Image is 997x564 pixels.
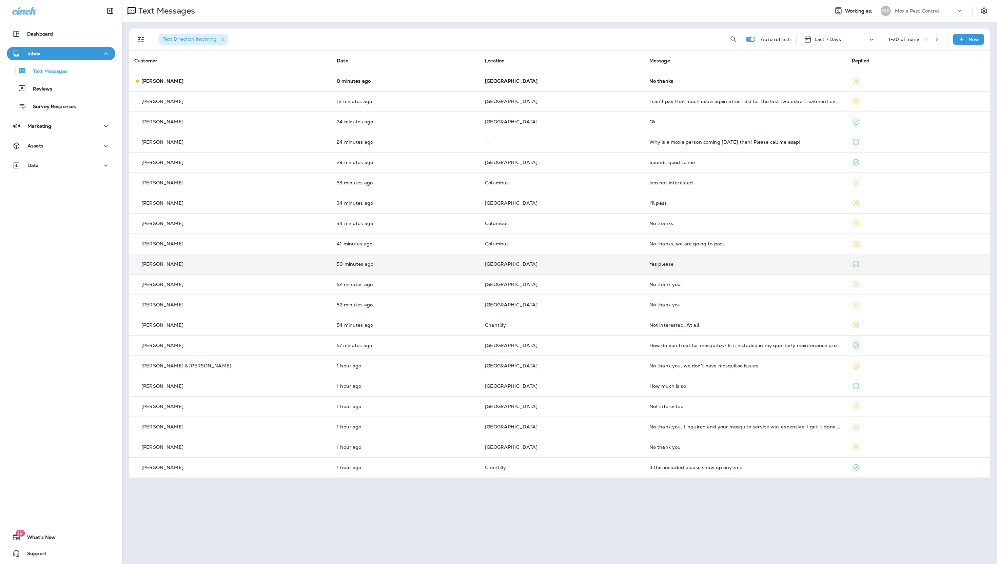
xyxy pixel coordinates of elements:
[337,200,474,206] p: Aug 19, 2025 11:54 AM
[159,34,228,45] div: Text Direction:Incoming
[141,139,183,145] p: [PERSON_NAME]
[141,343,183,348] p: [PERSON_NAME]
[27,163,39,168] p: Data
[141,444,183,450] p: [PERSON_NAME]
[337,424,474,429] p: Aug 19, 2025 11:13 AM
[141,200,183,206] p: [PERSON_NAME]
[141,404,183,409] p: [PERSON_NAME]
[485,383,537,389] span: [GEOGRAPHIC_DATA]
[485,200,537,206] span: [GEOGRAPHIC_DATA]
[649,444,841,450] div: No thank you
[649,465,841,470] div: If this included please show up anytime
[649,180,841,185] div: Iam not interested
[337,180,474,185] p: Aug 19, 2025 11:55 AM
[20,551,46,559] span: Support
[649,200,841,206] div: I'll pass
[337,363,474,368] p: Aug 19, 2025 11:27 AM
[337,261,474,267] p: Aug 19, 2025 11:38 AM
[485,302,537,308] span: [GEOGRAPHIC_DATA]
[485,159,537,165] span: [GEOGRAPHIC_DATA]
[337,78,474,84] p: Aug 19, 2025 12:28 PM
[7,530,115,544] button: 19What's New
[163,36,217,42] span: Text Direction : Incoming
[27,51,40,56] p: Inbox
[134,58,157,64] span: Customer
[485,281,537,287] span: [GEOGRAPHIC_DATA]
[649,282,841,287] div: No thank you.
[141,424,183,429] p: [PERSON_NAME]
[485,261,537,267] span: [GEOGRAPHIC_DATA]
[16,530,25,537] span: 19
[337,404,474,409] p: Aug 19, 2025 11:17 AM
[485,424,537,430] span: [GEOGRAPHIC_DATA]
[649,119,841,124] div: Ok
[485,464,506,470] span: Chantilly
[141,383,183,389] p: [PERSON_NAME]
[141,241,183,246] p: [PERSON_NAME]
[141,221,183,226] p: [PERSON_NAME]
[727,33,740,46] button: Search Messages
[27,123,51,129] p: Marketing
[337,58,348,64] span: Date
[649,424,841,429] div: No thank you, I inquired and your mosquito service was expensive. I get it done through a competi...
[337,282,474,287] p: Aug 19, 2025 11:36 AM
[337,322,474,328] p: Aug 19, 2025 11:34 AM
[26,104,76,110] p: Survey Responses
[141,119,183,124] p: [PERSON_NAME]
[649,302,841,307] div: No thank you
[134,33,148,46] button: Filters
[7,27,115,41] button: Dashboard
[7,47,115,60] button: Inbox
[337,465,474,470] p: Aug 19, 2025 11:10 AM
[649,322,841,328] div: Not interested. At all.
[141,99,183,104] p: [PERSON_NAME]
[485,220,509,226] span: Columbus
[649,241,841,246] div: No thanks, we are going to pass
[141,282,183,287] p: [PERSON_NAME]
[337,119,474,124] p: Aug 19, 2025 12:04 PM
[7,99,115,113] button: Survey Responses
[20,535,56,543] span: What's New
[141,180,183,185] p: [PERSON_NAME]
[852,58,869,64] span: Replied
[649,363,841,368] div: No thank you, we don't have mosquitoe issues.
[141,160,183,165] p: [PERSON_NAME]
[337,160,474,165] p: Aug 19, 2025 11:59 AM
[761,37,791,42] p: Auto refresh
[485,98,537,104] span: [GEOGRAPHIC_DATA]
[7,139,115,153] button: Assets
[337,444,474,450] p: Aug 19, 2025 11:11 AM
[485,444,537,450] span: [GEOGRAPHIC_DATA]
[649,261,841,267] div: Yes please
[649,404,841,409] div: Not interested
[337,221,474,226] p: Aug 19, 2025 11:54 AM
[136,6,195,16] p: Text Messages
[337,343,474,348] p: Aug 19, 2025 11:31 AM
[337,383,474,389] p: Aug 19, 2025 11:18 AM
[141,322,183,328] p: [PERSON_NAME]
[485,180,509,186] span: Columbus
[485,363,537,369] span: [GEOGRAPHIC_DATA]
[337,99,474,104] p: Aug 19, 2025 12:16 PM
[337,241,474,246] p: Aug 19, 2025 11:47 AM
[485,119,537,125] span: [GEOGRAPHIC_DATA]
[337,139,474,145] p: Aug 19, 2025 12:04 PM
[7,64,115,78] button: Text Messages
[26,86,52,93] p: Reviews
[895,8,939,14] p: Moxie Pest Control
[337,302,474,307] p: Aug 19, 2025 11:36 AM
[141,363,231,368] p: [PERSON_NAME] & [PERSON_NAME]
[649,160,841,165] div: Sounds good to me
[649,343,841,348] div: How do you treat for mosquitos? Is it included in my quarterly maintenance program?
[881,6,891,16] div: MP
[969,37,979,42] p: New
[101,4,120,18] button: Collapse Sidebar
[7,547,115,560] button: Support
[7,119,115,133] button: Marketing
[141,465,183,470] p: [PERSON_NAME]
[649,99,841,104] div: I can't pay that much extra again after I did for the last two extra treatment events
[7,159,115,172] button: Data
[978,5,990,17] button: Settings
[649,221,841,226] div: No thanks
[27,143,43,148] p: Assets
